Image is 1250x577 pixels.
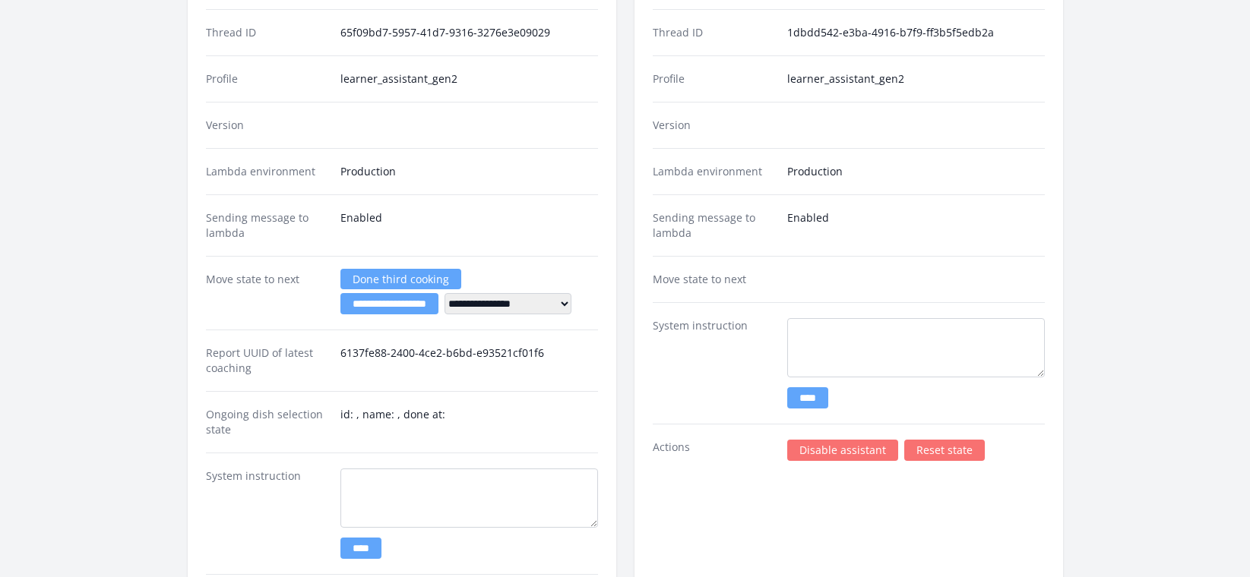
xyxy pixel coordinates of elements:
[653,25,775,40] dt: Thread ID
[206,407,328,437] dt: Ongoing dish selection state
[653,164,775,179] dt: Lambda environment
[787,25,1045,40] dd: 1dbdd542-e3ba-4916-b7f9-ff3b5f5edb2a
[904,440,985,461] a: Reset state
[206,25,328,40] dt: Thread ID
[206,468,328,559] dt: System instruction
[787,210,1045,241] dd: Enabled
[787,440,898,461] a: Disable assistant
[653,272,775,287] dt: Move state to next
[340,164,598,179] dd: Production
[653,118,775,133] dt: Version
[787,164,1045,179] dd: Production
[340,210,598,241] dd: Enabled
[206,164,328,179] dt: Lambda environment
[653,318,775,408] dt: System instruction
[206,210,328,241] dt: Sending message to lambda
[206,118,328,133] dt: Version
[340,71,598,87] dd: learner_assistant_gen2
[340,345,598,376] dd: 6137fe88-2400-4ce2-b6bd-e93521cf01f6
[206,272,328,314] dt: Move state to next
[787,71,1045,87] dd: learner_assistant_gen2
[653,71,775,87] dt: Profile
[653,210,775,241] dt: Sending message to lambda
[206,345,328,376] dt: Report UUID of latest coaching
[653,440,775,461] dt: Actions
[340,269,461,289] a: Done third cooking
[206,71,328,87] dt: Profile
[340,25,598,40] dd: 65f09bd7-5957-41d7-9316-3276e3e09029
[340,407,598,437] dd: id: , name: , done at:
